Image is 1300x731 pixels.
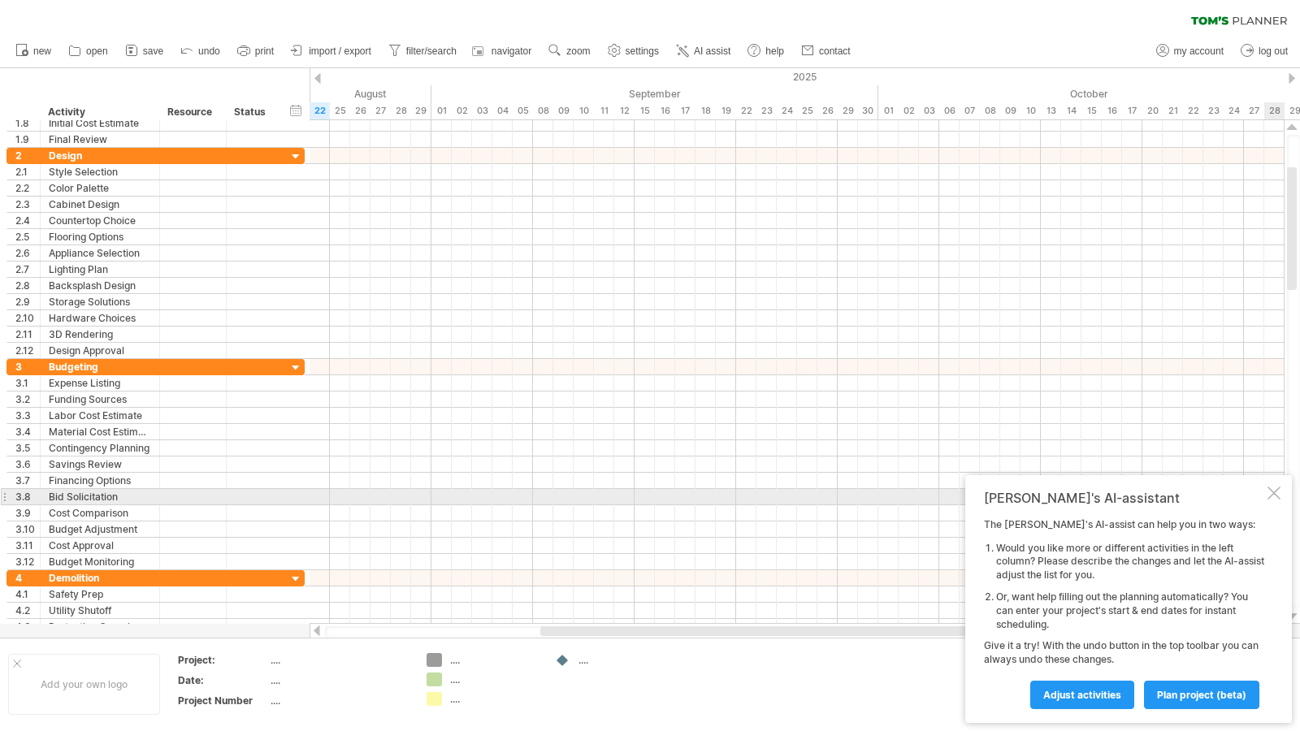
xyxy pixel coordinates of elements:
[939,102,960,119] div: Monday, 6 October 2025
[1183,102,1203,119] div: Wednesday, 22 October 2025
[15,262,40,277] div: 2.7
[310,102,330,119] div: Friday, 22 August 2025
[15,278,40,293] div: 2.8
[49,375,151,391] div: Expense Listing
[15,538,40,553] div: 3.11
[15,115,40,131] div: 1.8
[492,102,513,119] div: Thursday, 4 September 2025
[838,102,858,119] div: Monday, 29 September 2025
[431,102,452,119] div: Monday, 1 September 2025
[49,310,151,326] div: Hardware Choices
[49,554,151,569] div: Budget Monitoring
[271,653,407,667] div: ....
[819,45,851,57] span: contact
[234,104,270,120] div: Status
[49,327,151,342] div: 3D Rendering
[48,104,150,120] div: Activity
[15,521,40,537] div: 3.10
[578,653,667,667] div: ....
[736,102,756,119] div: Monday, 22 September 2025
[1043,689,1121,701] span: Adjust activities
[15,473,40,488] div: 3.7
[452,102,472,119] div: Tuesday, 2 September 2025
[574,102,594,119] div: Wednesday, 10 September 2025
[233,41,279,62] a: print
[143,45,163,57] span: save
[984,490,1264,506] div: [PERSON_NAME]'s AI-assistant
[450,673,539,686] div: ....
[544,41,595,62] a: zoom
[121,41,168,62] a: save
[797,102,817,119] div: Thursday, 25 September 2025
[15,180,40,196] div: 2.2
[858,102,878,119] div: Tuesday, 30 September 2025
[15,603,40,618] div: 4.2
[287,41,376,62] a: import / export
[1061,102,1081,119] div: Tuesday, 14 October 2025
[1224,102,1244,119] div: Friday, 24 October 2025
[49,115,151,131] div: Initial Cost Estimate
[1081,102,1102,119] div: Wednesday, 15 October 2025
[271,673,407,687] div: ....
[15,391,40,407] div: 3.2
[49,570,151,586] div: Demolition
[33,45,51,57] span: new
[15,148,40,163] div: 2
[1259,45,1288,57] span: log out
[49,197,151,212] div: Cabinet Design
[178,673,267,687] div: Date:
[1142,102,1163,119] div: Monday, 20 October 2025
[655,102,675,119] div: Tuesday, 16 September 2025
[15,132,40,147] div: 1.9
[513,102,533,119] div: Friday, 5 September 2025
[309,45,371,57] span: import / export
[15,197,40,212] div: 2.3
[594,102,614,119] div: Thursday, 11 September 2025
[431,85,878,102] div: September 2025
[492,45,531,57] span: navigator
[49,456,151,472] div: Savings Review
[15,343,40,358] div: 2.12
[553,102,574,119] div: Tuesday, 9 September 2025
[15,408,40,423] div: 3.3
[1122,102,1142,119] div: Friday, 17 October 2025
[817,102,838,119] div: Friday, 26 September 2025
[15,327,40,342] div: 2.11
[15,359,40,374] div: 3
[49,408,151,423] div: Labor Cost Estimate
[15,505,40,521] div: 3.9
[996,542,1264,582] li: Would you like more or different activities in the left column? Please describe the changes and l...
[49,489,151,504] div: Bid Solicitation
[765,45,784,57] span: help
[15,229,40,244] div: 2.5
[996,590,1264,631] li: Or, want help filling out the planning automatically? You can enter your project's start & end da...
[1264,102,1285,119] div: Tuesday, 28 October 2025
[49,164,151,180] div: Style Selection
[49,359,151,374] div: Budgeting
[1203,102,1224,119] div: Thursday, 23 October 2025
[8,654,160,715] div: Add your own logo
[178,694,267,707] div: Project Number
[777,102,797,119] div: Wednesday, 24 September 2025
[470,41,536,62] a: navigator
[330,102,350,119] div: Monday, 25 August 2025
[1244,102,1264,119] div: Monday, 27 October 2025
[49,619,151,634] div: Protective Covering
[1157,689,1246,701] span: plan project (beta)
[899,102,919,119] div: Thursday, 2 October 2025
[614,102,635,119] div: Friday, 12 September 2025
[797,41,856,62] a: contact
[15,456,40,472] div: 3.6
[15,375,40,391] div: 3.1
[878,102,899,119] div: Wednesday, 1 October 2025
[450,692,539,706] div: ....
[1163,102,1183,119] div: Tuesday, 21 October 2025
[716,102,736,119] div: Friday, 19 September 2025
[406,45,457,57] span: filter/search
[178,653,267,667] div: Project:
[15,619,40,634] div: 4.3
[49,440,151,456] div: Contingency Planning
[15,213,40,228] div: 2.4
[672,41,735,62] a: AI assist
[566,45,590,57] span: zoom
